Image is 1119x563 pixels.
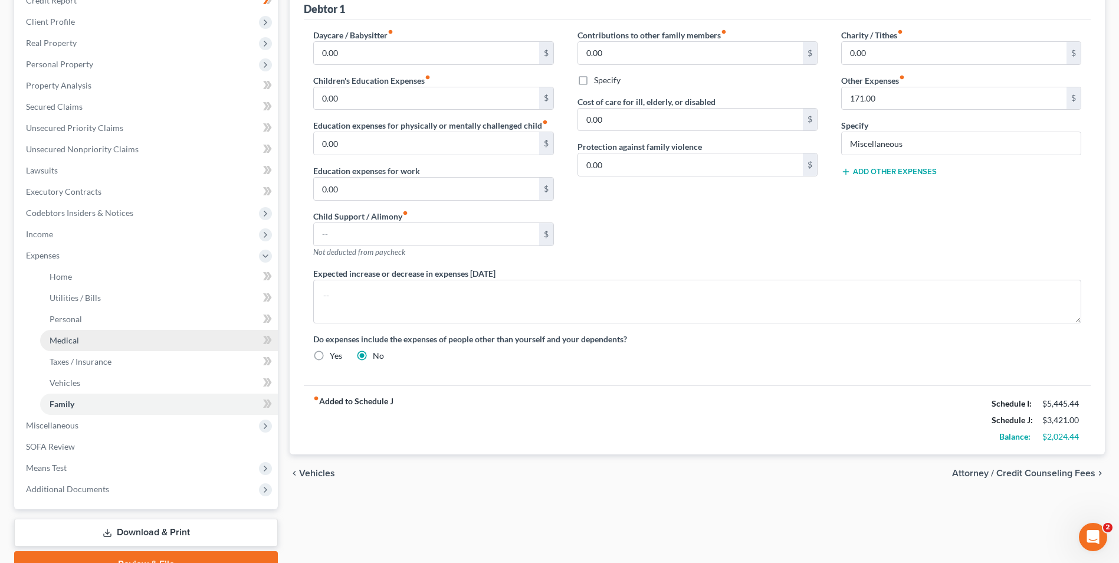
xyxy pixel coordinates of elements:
label: Education expenses for work [313,165,420,177]
label: Specify [594,74,621,86]
a: Family [40,394,278,415]
span: Client Profile [26,17,75,27]
i: chevron_left [290,469,299,478]
span: Not deducted from paycheck [313,247,405,257]
span: Executory Contracts [26,186,101,197]
span: Unsecured Nonpriority Claims [26,144,139,154]
a: Executory Contracts [17,181,278,202]
input: -- [314,42,539,64]
span: Vehicles [50,378,80,388]
span: Miscellaneous [26,420,78,430]
a: Unsecured Priority Claims [17,117,278,139]
a: Lawsuits [17,160,278,181]
div: $3,421.00 [1042,414,1081,426]
a: Utilities / Bills [40,287,278,309]
div: $ [539,42,553,64]
a: Medical [40,330,278,351]
div: $ [539,87,553,110]
a: Vehicles [40,372,278,394]
div: $ [539,223,553,246]
span: SOFA Review [26,441,75,451]
span: Medical [50,335,79,345]
strong: Schedule J: [992,415,1033,425]
label: Contributions to other family members [577,29,727,41]
div: $ [539,178,553,200]
button: chevron_left Vehicles [290,469,335,478]
span: Secured Claims [26,102,83,112]
div: $ [803,42,817,64]
div: $ [539,132,553,155]
a: Download & Print [14,519,278,546]
iframe: Intercom live chat [1079,523,1107,551]
span: Taxes / Insurance [50,356,111,366]
span: Lawsuits [26,165,58,175]
label: Protection against family violence [577,140,702,153]
strong: Balance: [999,431,1031,441]
span: Real Property [26,38,77,48]
span: Income [26,229,53,239]
div: Debtor 1 [304,2,345,16]
input: -- [578,109,803,131]
input: -- [842,42,1067,64]
a: SOFA Review [17,436,278,457]
span: Additional Documents [26,484,109,494]
label: Do expenses include the expenses of people other than yourself and your dependents? [313,333,1081,345]
i: fiber_manual_record [542,119,548,125]
span: Property Analysis [26,80,91,90]
div: $5,445.44 [1042,398,1081,410]
i: fiber_manual_record [721,29,727,35]
input: -- [314,87,539,110]
i: fiber_manual_record [425,74,431,80]
label: Children's Education Expenses [313,74,431,87]
a: Personal [40,309,278,330]
strong: Added to Schedule J [313,395,393,445]
i: fiber_manual_record [899,74,905,80]
label: Specify [841,119,868,132]
button: Attorney / Credit Counseling Fees chevron_right [952,469,1105,478]
span: Vehicles [299,469,335,478]
i: fiber_manual_record [402,210,408,216]
div: $2,024.44 [1042,431,1081,443]
label: Expected increase or decrease in expenses [DATE] [313,267,495,280]
input: -- [314,223,539,246]
label: Child Support / Alimony [313,210,408,222]
a: Home [40,266,278,287]
input: -- [314,132,539,155]
i: chevron_right [1095,469,1105,478]
label: Cost of care for ill, elderly, or disabled [577,96,716,108]
button: Add Other Expenses [841,167,937,176]
label: Other Expenses [841,74,905,87]
span: Unsecured Priority Claims [26,123,123,133]
strong: Schedule I: [992,398,1032,408]
span: Attorney / Credit Counseling Fees [952,469,1095,478]
label: Yes [330,350,342,362]
a: Secured Claims [17,96,278,117]
span: Utilities / Bills [50,293,101,303]
span: 2 [1103,523,1113,532]
div: $ [803,109,817,131]
label: Daycare / Babysitter [313,29,393,41]
span: Family [50,399,74,409]
i: fiber_manual_record [313,395,319,401]
a: Taxes / Insurance [40,351,278,372]
input: -- [842,87,1067,110]
div: $ [1067,42,1081,64]
span: Personal [50,314,82,324]
label: Education expenses for physically or mentally challenged child [313,119,548,132]
span: Personal Property [26,59,93,69]
span: Codebtors Insiders & Notices [26,208,133,218]
a: Unsecured Nonpriority Claims [17,139,278,160]
a: Property Analysis [17,75,278,96]
input: -- [314,178,539,200]
label: No [373,350,384,362]
input: -- [578,42,803,64]
i: fiber_manual_record [897,29,903,35]
input: Specify... [842,132,1081,155]
span: Home [50,271,72,281]
div: $ [1067,87,1081,110]
div: $ [803,153,817,176]
input: -- [578,153,803,176]
i: fiber_manual_record [388,29,393,35]
label: Charity / Tithes [841,29,903,41]
span: Expenses [26,250,60,260]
